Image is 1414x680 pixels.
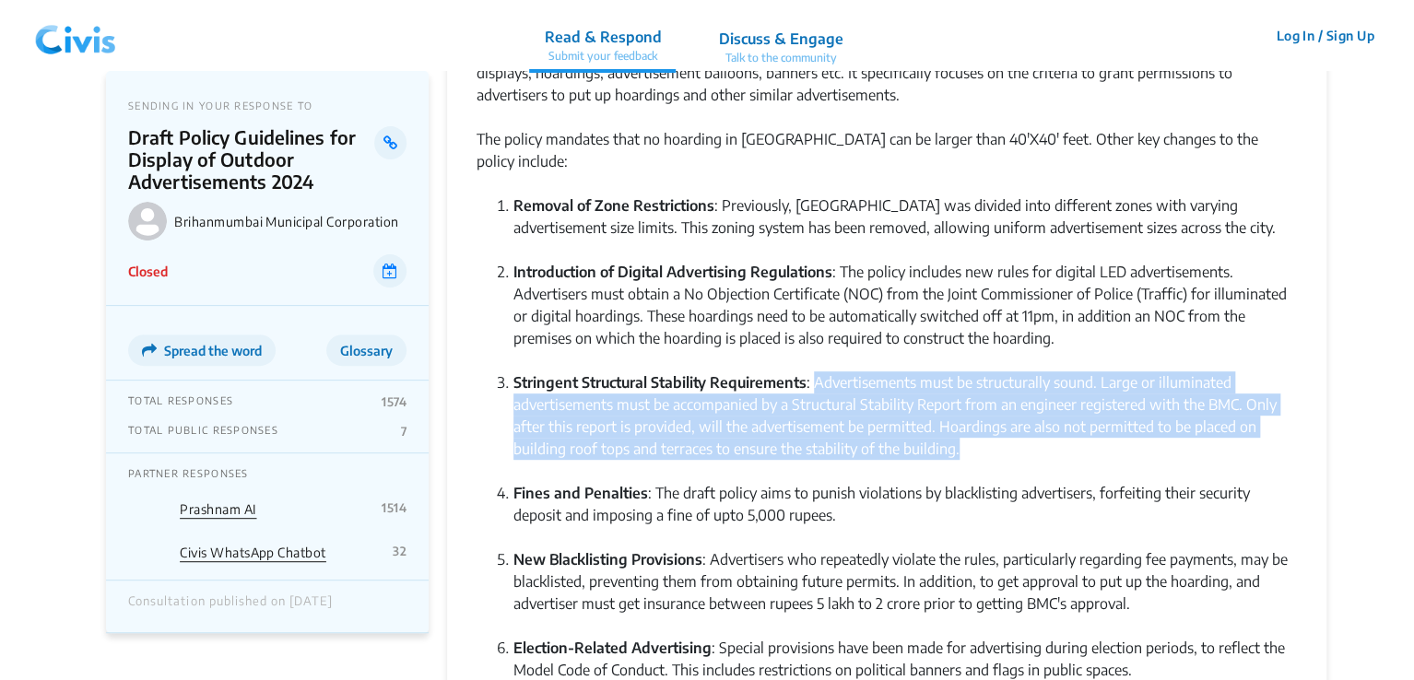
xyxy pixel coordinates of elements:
[28,8,124,64] img: navlogo.png
[718,28,843,50] p: Discuss & Engage
[180,545,326,560] a: Civis WhatsApp Chatbot
[164,343,262,358] span: Spread the word
[513,373,807,392] strong: Stringent Structural Stability Requirements
[513,639,712,657] strong: Election-Related Advertising
[513,482,1297,548] li: : The draft policy aims to punish violations by blacklisting advertisers, forfeiting their securi...
[477,128,1297,172] div: The policy mandates that no hoarding in [GEOGRAPHIC_DATA] can be larger than 40'X40' feet. Other ...
[544,48,661,64] p: Submit your feedback
[513,548,1297,637] li: : Advertisers who repeatedly violate the rules, particularly regarding fee payments, may be black...
[128,202,167,240] img: Brihanmumbai Municipal Corporation logo
[128,594,333,618] div: Consultation published on [DATE]
[128,424,278,439] p: TOTAL PUBLIC RESPONSES
[513,550,702,569] strong: New Blacklisting Provisions
[128,100,407,111] p: SENDING IN YOUR RESPONSE TO
[382,394,407,409] p: 1574
[128,334,276,366] button: Spread the word
[513,263,832,281] strong: Introduction of Digital Advertising Regulations
[1264,21,1386,50] button: Log In / Sign Up
[718,50,843,66] p: Talk to the community
[513,371,1297,482] li: : Advertisements must be structurally sound. Large or illuminated advertisements must be accompan...
[174,214,407,229] p: Brihanmumbai Municipal Corporation
[401,424,407,439] p: 7
[128,467,407,479] p: PARTNER RESPONSES
[326,334,407,366] button: Glossary
[128,494,165,522] img: Partner Logo
[128,126,374,193] p: Draft Policy Guidelines for Display of Outdoor Advertisements 2024
[393,544,407,558] p: 32
[513,196,714,215] strong: Removal of Zone Restrictions
[128,537,165,566] img: Partner Logo
[513,261,1297,371] li: : The policy includes new rules for digital LED advertisements. Advertisers must obtain a No Obje...
[128,394,233,409] p: TOTAL RESPONSES
[340,343,393,358] span: Glossary
[128,262,168,281] p: Closed
[180,501,256,517] a: Prashnam AI
[544,26,661,48] p: Read & Respond
[382,500,407,515] p: 1514
[513,484,648,502] strong: Fines and Penalties
[513,194,1297,261] li: : Previously, [GEOGRAPHIC_DATA] was divided into different zones with varying advertisement size ...
[477,40,1297,106] div: The policy replaces the previous guidelines from 2008 and outlines rules for all outdoor advertis...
